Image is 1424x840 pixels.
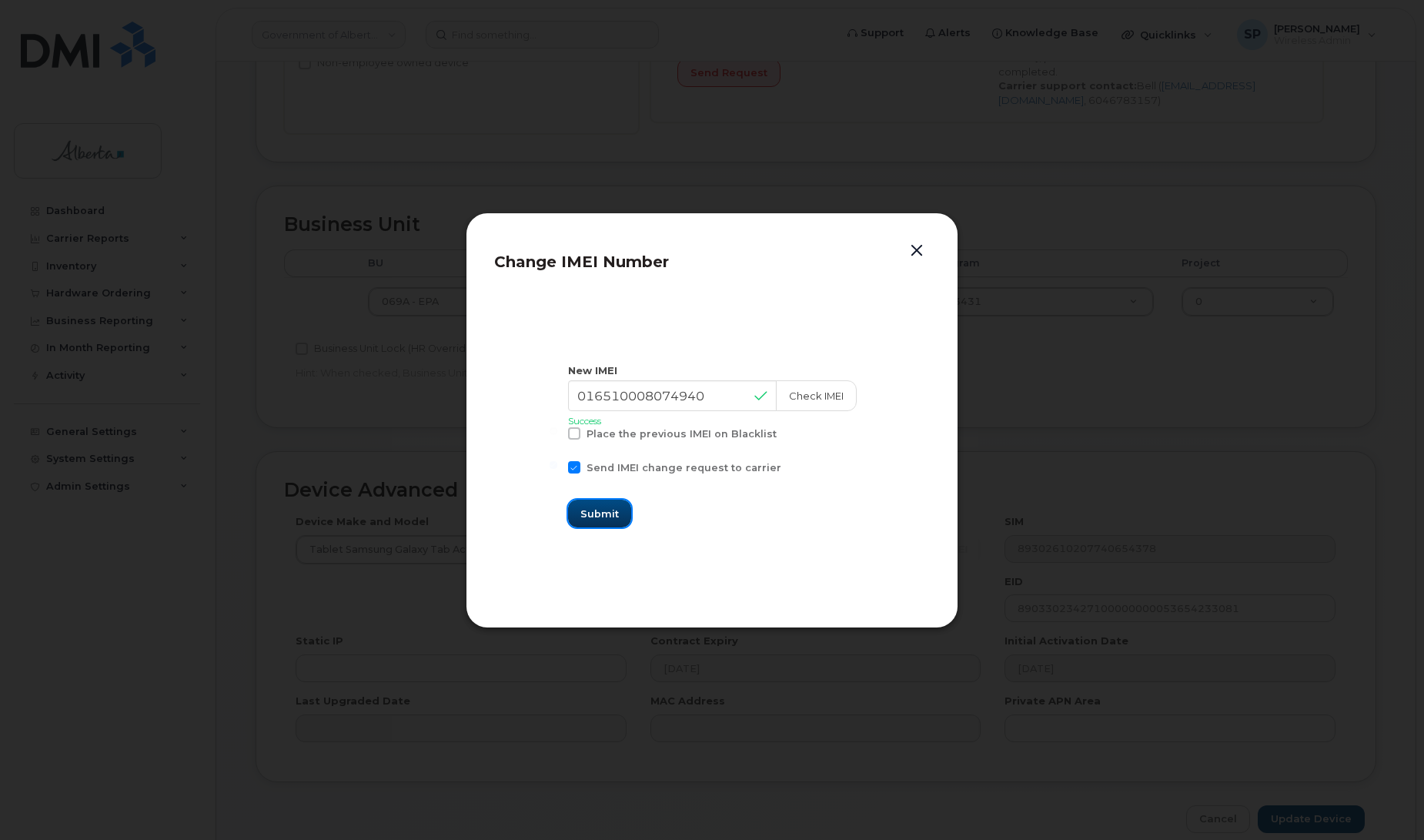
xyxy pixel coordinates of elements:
button: Submit [568,500,631,527]
span: Submit [580,507,619,521]
span: Place the previous IMEI on Blacklist [587,428,777,440]
p: Success [568,414,857,427]
span: Send IMEI change request to carrier [587,462,781,474]
input: Send IMEI change request to carrier [550,461,557,469]
span: Change IMEI Number [494,253,669,271]
button: Check IMEI [776,380,857,411]
input: Place the previous IMEI on Blacklist [550,427,557,435]
div: New IMEI [568,363,857,378]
